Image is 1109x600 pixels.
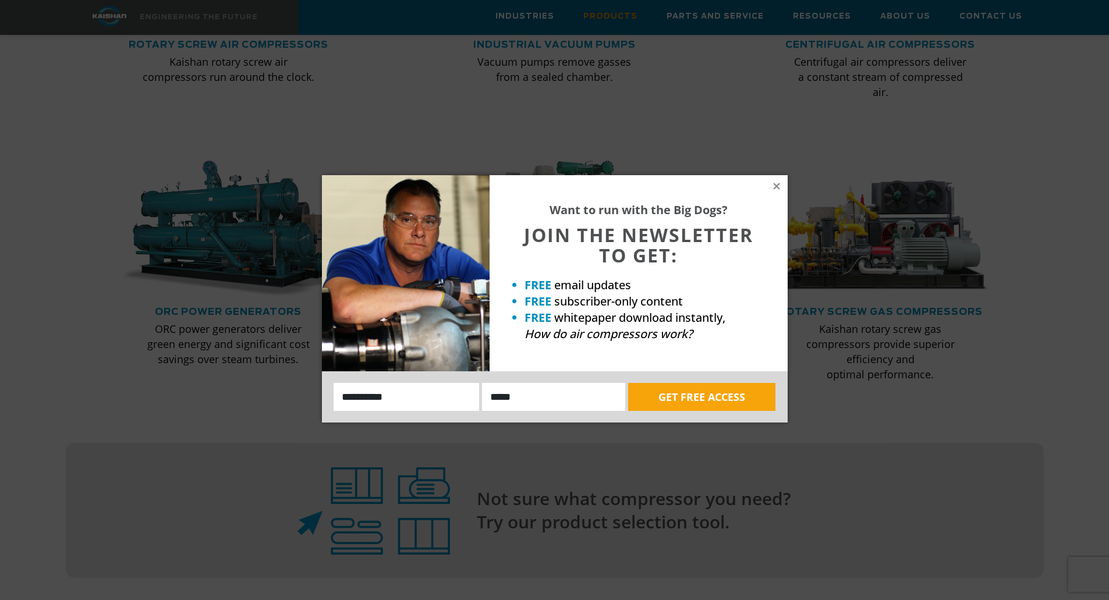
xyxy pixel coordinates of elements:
[628,383,775,411] button: GET FREE ACCESS
[334,383,480,411] input: Name:
[554,310,725,325] span: whitepaper download instantly,
[482,383,625,411] input: Email
[554,293,683,309] span: subscriber-only content
[525,310,551,325] strong: FREE
[550,202,728,218] strong: Want to run with the Big Dogs?
[525,277,551,293] strong: FREE
[771,181,782,191] button: Close
[525,326,693,342] em: How do air compressors work?
[525,293,551,309] strong: FREE
[524,222,753,268] span: JOIN THE NEWSLETTER TO GET:
[554,277,631,293] span: email updates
